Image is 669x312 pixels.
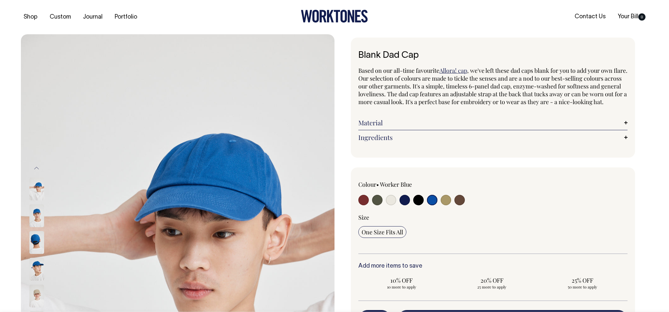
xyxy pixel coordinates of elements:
h6: Add more items to save [358,263,628,270]
button: Previous [32,161,41,176]
a: Shop [21,12,40,23]
a: Your Bill0 [615,11,648,22]
input: 25% OFF 50 more to apply [539,274,626,291]
span: Based on our all-time favourite [358,67,439,74]
img: worker-blue [29,204,44,227]
div: Size [358,213,628,221]
span: 25% OFF [542,276,622,284]
span: 10 more to apply [362,284,442,289]
img: worker-blue [29,231,44,254]
a: Allora! cap [439,67,467,74]
span: • [376,180,379,188]
span: 25 more to apply [452,284,532,289]
span: 0 [638,13,645,21]
span: 10% OFF [362,276,442,284]
a: Ingredients [358,133,628,141]
input: 10% OFF 10 more to apply [358,274,445,291]
a: Material [358,119,628,127]
span: 20% OFF [452,276,532,284]
a: Journal [80,12,105,23]
a: Portfolio [112,12,140,23]
div: Colour [358,180,466,188]
img: washed-khaki [29,285,44,307]
img: worker-blue [29,178,44,200]
h1: Blank Dad Cap [358,51,628,61]
a: Custom [47,12,73,23]
span: One Size Fits All [362,228,403,236]
input: 20% OFF 25 more to apply [449,274,535,291]
img: worker-blue [29,258,44,281]
a: Contact Us [572,11,608,22]
span: 50 more to apply [542,284,622,289]
label: Worker Blue [380,180,412,188]
span: , we've left these dad caps blank for you to add your own flare. Our selection of colours are mad... [358,67,628,106]
input: One Size Fits All [358,226,406,238]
